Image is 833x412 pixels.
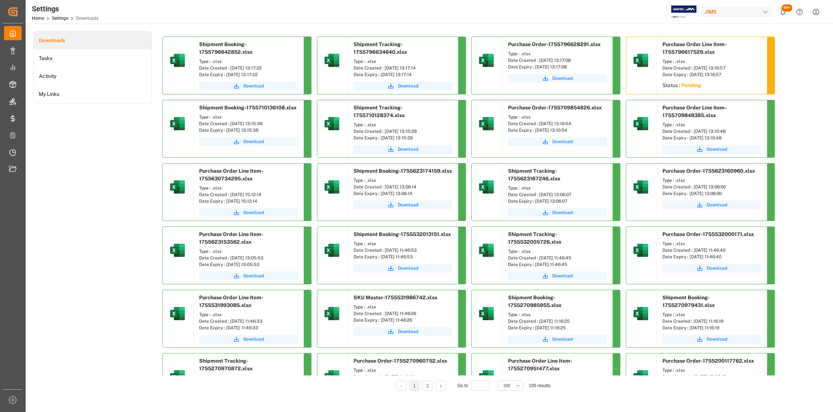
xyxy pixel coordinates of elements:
[398,265,418,271] span: Download
[508,261,607,268] div: Date Expiry : [DATE] 11:46:45
[354,295,437,300] span: SKU Master-1755531986742.xlsx
[199,248,298,255] div: Type : .xlsx
[662,311,761,318] div: Type : .xlsx
[503,382,510,389] span: 100
[707,336,727,342] span: Download
[508,248,607,255] div: Type : .xlsx
[508,120,607,127] div: Date Created : [DATE] 13:10:54
[662,201,761,209] a: Download
[529,383,550,388] span: 100 results
[398,328,418,335] span: Download
[398,202,418,208] span: Download
[199,65,298,71] div: Date Created : [DATE] 13:17:22
[632,115,650,132] img: microsoft-excel-2019--v1.png
[508,271,607,280] button: Download
[32,16,44,21] a: Home
[199,208,298,217] a: Download
[426,383,429,389] a: 2
[662,168,755,174] span: Purchase Order-1755623160960.xlsx
[398,83,418,89] span: Download
[354,247,452,254] div: Date Created : [DATE] 11:46:53
[662,145,761,154] button: Download
[508,198,607,205] div: Date Expiry : [DATE] 13:06:07
[552,336,573,342] span: Download
[169,178,186,196] img: microsoft-excel-2019--v1.png
[662,374,761,380] div: Date Created : [DATE] 15:35:17
[508,325,607,331] div: Date Expiry : [DATE] 11:16:25
[478,305,495,322] img: microsoft-excel-2019--v1.png
[436,381,446,391] li: Next Page
[508,335,607,344] button: Download
[632,178,650,196] img: microsoft-excel-2019--v1.png
[508,74,607,83] button: Download
[508,168,560,181] span: Shipment Tracking-1755623167246.xlsx
[662,325,761,331] div: Date Expiry : [DATE] 11:16:19
[662,264,761,273] a: Download
[354,264,452,273] button: Download
[354,65,452,71] div: Date Created : [DATE] 13:17:14
[508,375,607,381] div: Type : .xlsx
[34,67,152,85] li: Activity
[354,240,452,247] div: Type : .xlsx
[508,358,572,371] span: Purchase Order Line Item-1755270951477.xlsx
[199,120,298,127] div: Date Created : [DATE] 13:15:36
[354,82,452,90] button: Download
[199,191,298,198] div: Date Created : [DATE] 15:12:14
[354,168,452,174] span: Shipment Booking-1755623174159.xlsx
[707,202,727,208] span: Download
[354,310,452,317] div: Date Created : [DATE] 11:46:26
[478,52,495,69] img: microsoft-excel-2019--v1.png
[169,52,186,69] img: microsoft-excel-2019--v1.png
[662,184,761,190] div: Date Created : [DATE] 13:06:00
[354,41,407,55] span: Shipment Tracking-1755796634640.xlsx
[508,137,607,146] button: Download
[662,71,761,78] div: Date Expiry : [DATE] 13:16:57
[707,146,727,153] span: Download
[199,261,298,268] div: Date Expiry : [DATE] 13:05:53
[662,65,761,71] div: Date Created : [DATE] 13:16:57
[632,241,650,259] img: microsoft-excel-2019--v1.png
[662,121,761,128] div: Type : .xlsx
[662,247,761,254] div: Date Created : [DATE] 11:46:40
[552,273,573,279] span: Download
[781,4,792,12] span: 99+
[508,318,607,325] div: Date Created : [DATE] 11:16:25
[169,241,186,259] img: microsoft-excel-2019--v1.png
[34,49,152,67] a: Tasks
[508,255,607,261] div: Date Created : [DATE] 11:46:45
[707,265,727,271] span: Download
[199,82,298,90] a: Download
[199,271,298,280] button: Download
[199,114,298,120] div: Type : .xlsx
[702,7,772,17] div: JIMS
[662,318,761,325] div: Date Created : [DATE] 11:16:19
[354,177,452,184] div: Type : .xlsx
[199,358,253,371] span: Shipment Tracking-1755270970872.xlsx
[662,105,727,118] span: Purchase Order Line Item-1755709848385.xlsx
[508,64,607,70] div: Date Expiry : [DATE] 13:17:08
[243,336,264,342] span: Download
[508,208,607,217] a: Download
[34,31,152,49] a: Downloads
[409,381,419,391] li: 1
[323,368,341,386] img: microsoft-excel-2019--v1.png
[662,335,761,344] button: Download
[199,335,298,344] button: Download
[199,71,298,78] div: Date Expiry : [DATE] 13:17:22
[508,50,607,57] div: Type : .xlsx
[662,58,761,65] div: Type : .xlsx
[662,190,761,197] div: Date Expiry : [DATE] 13:06:00
[354,145,452,154] button: Download
[775,4,791,20] button: show 103 new notifications
[354,327,452,336] a: Download
[323,305,341,322] img: microsoft-excel-2019--v1.png
[354,254,452,260] div: Date Expiry : [DATE] 11:46:53
[662,231,754,237] span: Purchase Order-1755532000171.xlsx
[478,241,495,259] img: microsoft-excel-2019--v1.png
